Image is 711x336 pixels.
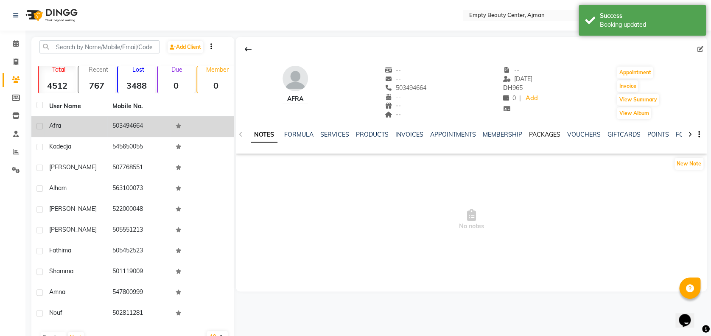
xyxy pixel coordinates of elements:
[385,84,426,92] span: 503494664
[284,131,314,138] a: FORMULA
[385,111,401,118] span: --
[107,179,171,199] td: 563100073
[118,80,155,91] strong: 3488
[22,3,80,27] img: logo
[503,75,532,83] span: [DATE]
[107,303,171,324] td: 502811281
[239,41,257,57] div: Back to Client
[519,94,521,103] span: |
[49,267,73,275] span: Shamma
[49,246,71,254] span: Fathima
[160,66,195,73] p: Due
[107,262,171,283] td: 501119009
[49,143,71,150] span: Kadedja
[107,241,171,262] td: 505452523
[617,67,653,78] button: Appointment
[49,205,97,213] span: [PERSON_NAME]
[49,122,61,129] span: Afra
[197,80,235,91] strong: 0
[503,94,516,102] span: 0
[283,95,308,104] div: Afra
[39,40,160,53] input: Search by Name/Mobile/Email/Code
[675,302,703,328] iframe: chat widget
[49,226,97,233] span: [PERSON_NAME]
[44,97,107,116] th: User Name
[675,158,703,170] button: New Note
[600,11,700,20] div: Success
[168,41,203,53] a: Add Client
[617,94,659,106] button: View Summary
[39,80,76,91] strong: 4512
[283,66,308,91] img: avatar
[107,199,171,220] td: 522000048
[107,283,171,303] td: 547800999
[529,131,560,138] a: PACKAGES
[647,131,669,138] a: POINTS
[524,92,539,104] a: Add
[567,131,601,138] a: VOUCHERS
[385,102,401,109] span: --
[107,220,171,241] td: 505551213
[676,131,697,138] a: FORMS
[251,127,277,143] a: NOTES
[82,66,116,73] p: Recent
[395,131,423,138] a: INVOICES
[430,131,476,138] a: APPOINTMENTS
[121,66,155,73] p: Lost
[49,184,67,192] span: alham
[385,93,401,101] span: --
[42,66,76,73] p: Total
[617,80,638,92] button: Invoice
[503,66,519,74] span: --
[78,80,116,91] strong: 767
[49,288,65,296] span: Amna
[107,137,171,158] td: 545650055
[49,163,97,171] span: [PERSON_NAME]
[49,309,62,316] span: nouf
[320,131,349,138] a: SERVICES
[385,75,401,83] span: --
[600,20,700,29] div: Booking updated
[617,107,651,119] button: View Album
[503,84,523,92] span: 965
[503,84,512,92] span: DH
[107,116,171,137] td: 503494664
[236,177,707,262] span: No notes
[483,131,522,138] a: MEMBERSHIP
[107,158,171,179] td: 507768551
[107,97,171,116] th: Mobile No.
[201,66,235,73] p: Member
[607,131,641,138] a: GIFTCARDS
[385,66,401,74] span: --
[158,80,195,91] strong: 0
[356,131,389,138] a: PRODUCTS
